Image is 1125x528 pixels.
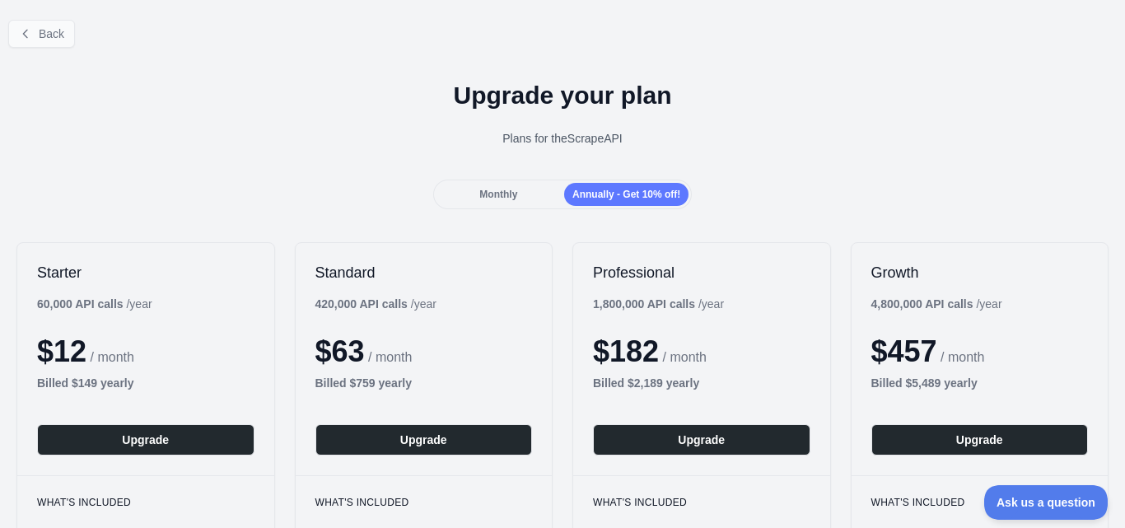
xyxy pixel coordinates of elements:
div: / year [871,296,1002,312]
div: / year [315,296,436,312]
b: 1,800,000 API calls [593,297,695,311]
h2: Standard [315,263,533,283]
span: $ 457 [871,334,937,368]
div: / year [593,296,724,312]
b: 420,000 API calls [315,297,408,311]
h2: Growth [871,263,1089,283]
b: 4,800,000 API calls [871,297,973,311]
span: $ 182 [593,334,659,368]
iframe: Toggle Customer Support [984,485,1109,520]
h2: Professional [593,263,810,283]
